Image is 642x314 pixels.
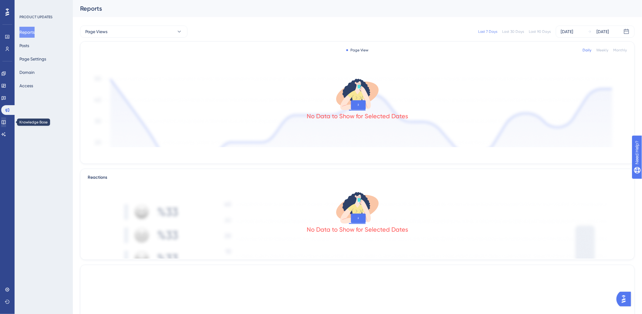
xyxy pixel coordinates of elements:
button: Page Settings [19,53,46,64]
button: Posts [19,40,29,51]
div: Reactions [88,174,627,181]
div: Monthly [613,48,627,53]
button: Reports [19,27,35,38]
div: [DATE] [561,28,573,35]
button: Page Views [80,26,188,38]
button: Domain [19,67,35,78]
span: Page Views [85,28,107,35]
div: Weekly [596,48,609,53]
div: Page View [346,48,369,53]
button: Access [19,80,33,91]
div: No Data to Show for Selected Dates [307,225,408,234]
div: [DATE] [597,28,609,35]
div: Daily [583,48,592,53]
div: Reports [80,4,620,13]
iframe: UserGuiding AI Assistant Launcher [617,290,635,308]
div: Last 90 Days [529,29,551,34]
div: Last 30 Days [502,29,524,34]
div: No Data to Show for Selected Dates [307,112,408,120]
div: Last 7 Days [478,29,498,34]
span: Need Help? [14,2,38,9]
div: PRODUCT UPDATES [19,15,52,19]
